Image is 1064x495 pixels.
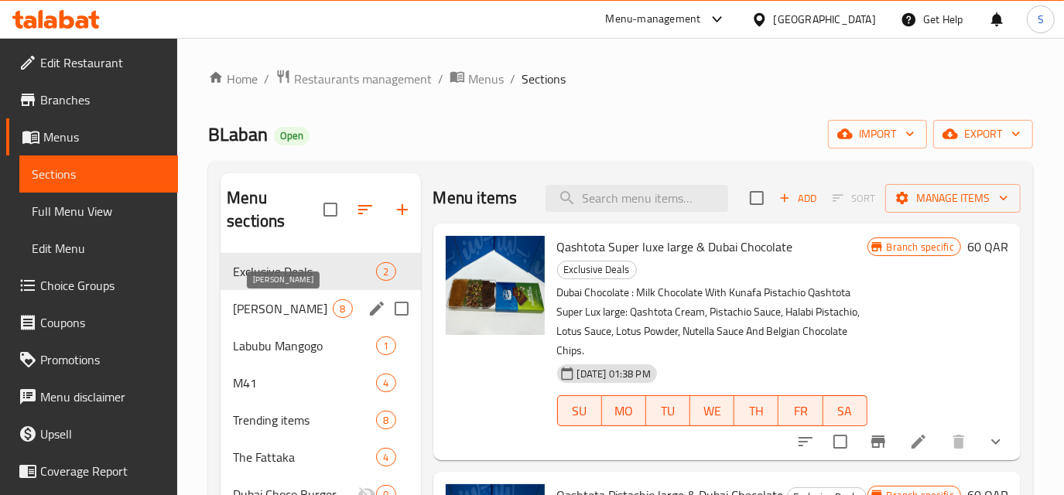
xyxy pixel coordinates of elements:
[773,186,823,210] button: Add
[376,448,395,466] div: items
[233,299,333,318] span: [PERSON_NAME]
[777,189,819,207] span: Add
[734,395,778,426] button: TH
[6,452,178,490] a: Coverage Report
[967,236,1008,258] h6: 60 QAR
[774,11,876,28] div: [GEOGRAPHIC_DATA]
[40,90,166,109] span: Branches
[741,182,773,214] span: Select section
[840,125,915,144] span: import
[909,432,928,451] a: Edit menu item
[40,350,166,369] span: Promotions
[376,262,395,281] div: items
[377,413,395,428] span: 8
[208,117,268,152] span: BLaban
[946,125,1021,144] span: export
[384,191,421,228] button: Add section
[646,395,690,426] button: TU
[32,165,166,183] span: Sections
[450,69,504,89] a: Menus
[824,425,857,458] span: Select to update
[785,400,816,422] span: FR
[608,400,640,422] span: MO
[221,253,420,290] div: Exclusive Deals2
[43,128,166,146] span: Menus
[40,313,166,332] span: Coupons
[571,367,657,381] span: [DATE] 01:38 PM
[557,261,637,279] div: Exclusive Deals
[227,186,323,233] h2: Menu sections
[333,299,352,318] div: items
[828,120,927,148] button: import
[977,423,1014,460] button: show more
[314,193,347,226] span: Select all sections
[376,411,395,429] div: items
[557,283,867,360] p: Dubai Chocolate : Milk Chocolate With Kunafa Pistachio Qashtota Super Lux large: Qashtota Cream, ...
[347,191,384,228] span: Sort sections
[6,304,178,341] a: Coupons
[6,378,178,415] a: Menu disclaimer
[264,70,269,88] li: /
[233,262,376,281] span: Exclusive Deals
[221,439,420,476] div: The Fattaka4
[885,184,1021,213] button: Manage items
[510,70,515,88] li: /
[1038,11,1044,28] span: S
[32,202,166,220] span: Full Menu View
[40,53,166,72] span: Edit Restaurant
[898,189,1008,208] span: Manage items
[6,44,178,81] a: Edit Restaurant
[446,236,545,335] img: Qashtota Super luxe large & Dubai Chocolate
[773,186,823,210] span: Add item
[987,432,1005,451] svg: Show Choices
[468,70,504,88] span: Menus
[221,290,420,327] div: [PERSON_NAME]8edit
[40,387,166,406] span: Menu disclaimer
[19,155,178,193] a: Sections
[376,374,395,392] div: items
[274,127,310,145] div: Open
[221,401,420,439] div: Trending items8
[860,423,897,460] button: Branch-specific-item
[294,70,432,88] span: Restaurants management
[334,302,351,316] span: 8
[823,395,867,426] button: SA
[233,336,376,355] span: Labubu Mangogo
[6,118,178,155] a: Menus
[233,411,376,429] span: Trending items
[377,450,395,465] span: 4
[208,70,258,88] a: Home
[6,267,178,304] a: Choice Groups
[741,400,772,422] span: TH
[19,230,178,267] a: Edit Menu
[376,336,395,355] div: items
[221,364,420,401] div: M414
[602,395,646,426] button: MO
[558,261,636,278] span: Exclusive Deals
[274,129,310,142] span: Open
[40,462,166,480] span: Coverage Report
[823,186,885,210] span: Select section first
[208,69,1033,89] nav: breadcrumb
[652,400,684,422] span: TU
[433,186,518,210] h2: Menu items
[830,400,861,422] span: SA
[233,374,376,392] span: M41
[557,235,793,258] span: Qashtota Super luxe large & Dubai Chocolate
[606,10,701,29] div: Menu-management
[365,297,388,320] button: edit
[377,339,395,353] span: 1
[557,395,602,426] button: SU
[881,240,960,254] span: Branch specific
[940,423,977,460] button: delete
[696,400,728,422] span: WE
[40,425,166,443] span: Upsell
[40,276,166,295] span: Choice Groups
[233,448,376,466] span: The Fattaka
[377,265,395,279] span: 2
